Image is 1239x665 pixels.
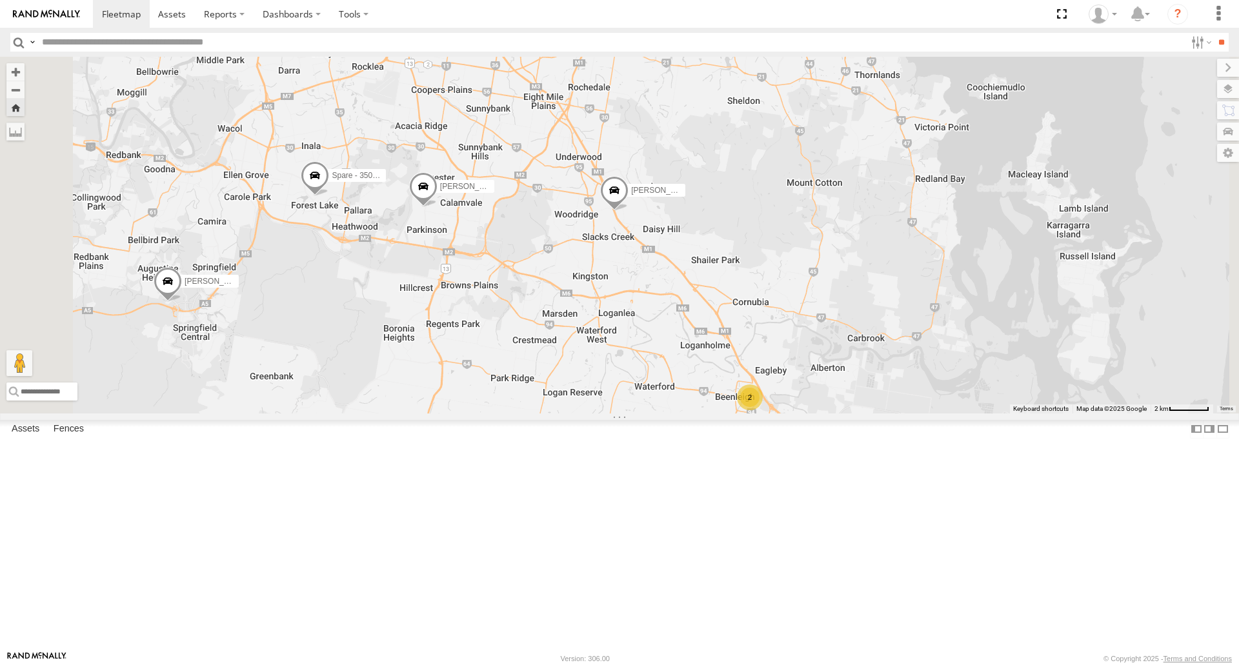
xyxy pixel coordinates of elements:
div: © Copyright 2025 - [1103,655,1232,662]
div: Version: 306.00 [561,655,610,662]
a: Terms and Conditions [1163,655,1232,662]
button: Keyboard shortcuts [1013,404,1069,413]
a: Visit our Website [7,652,66,665]
button: Zoom out [6,81,25,99]
span: [PERSON_NAME] [631,186,695,195]
label: Map Settings [1217,144,1239,162]
label: Search Filter Options [1186,33,1214,52]
span: 2 km [1154,405,1169,412]
span: [PERSON_NAME] 019IP4 - Hilux [440,183,554,192]
label: Assets [5,421,46,439]
label: Dock Summary Table to the Right [1203,420,1216,439]
label: Fences [47,421,90,439]
label: Dock Summary Table to the Left [1190,420,1203,439]
button: Zoom Home [6,99,25,116]
div: 2 [737,384,763,410]
button: Zoom in [6,63,25,81]
button: Map Scale: 2 km per 59 pixels [1151,404,1213,413]
a: Terms [1220,406,1233,411]
div: Marco DiBenedetto [1084,5,1122,24]
img: rand-logo.svg [13,10,80,19]
span: Spare - 350FB3 [332,172,387,181]
label: Measure [6,123,25,141]
span: [PERSON_NAME] B - Corolla Hatch [185,277,309,286]
label: Hide Summary Table [1216,420,1229,439]
i: ? [1167,4,1188,25]
span: Map data ©2025 Google [1076,405,1147,412]
label: Search Query [27,33,37,52]
button: Drag Pegman onto the map to open Street View [6,350,32,376]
